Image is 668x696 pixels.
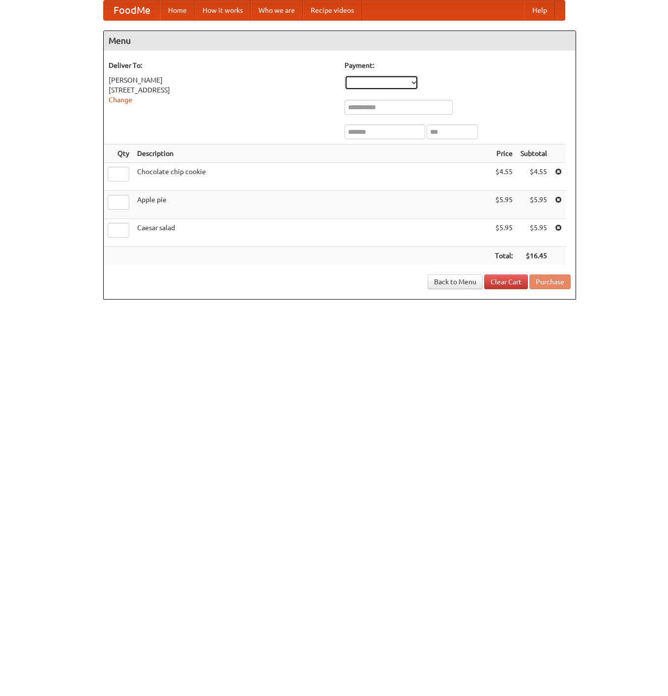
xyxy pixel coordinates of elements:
td: $4.55 [517,163,551,191]
td: $5.95 [491,219,517,247]
td: $5.95 [491,191,517,219]
a: Home [160,0,195,20]
div: [STREET_ADDRESS] [109,85,335,95]
th: Qty [104,145,133,163]
th: Subtotal [517,145,551,163]
a: Help [524,0,555,20]
a: Recipe videos [303,0,362,20]
td: $4.55 [491,163,517,191]
h5: Deliver To: [109,61,335,70]
th: Description [133,145,491,163]
td: Apple pie [133,191,491,219]
th: $16.45 [517,247,551,265]
th: Price [491,145,517,163]
td: Chocolate chip cookie [133,163,491,191]
a: Clear Cart [484,274,528,289]
button: Purchase [529,274,571,289]
a: Change [109,96,132,104]
td: $5.95 [517,191,551,219]
td: $5.95 [517,219,551,247]
h4: Menu [104,31,576,51]
a: Back to Menu [428,274,483,289]
td: Caesar salad [133,219,491,247]
a: FoodMe [104,0,160,20]
h5: Payment: [345,61,571,70]
a: How it works [195,0,251,20]
div: [PERSON_NAME] [109,75,335,85]
a: Who we are [251,0,303,20]
th: Total: [491,247,517,265]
